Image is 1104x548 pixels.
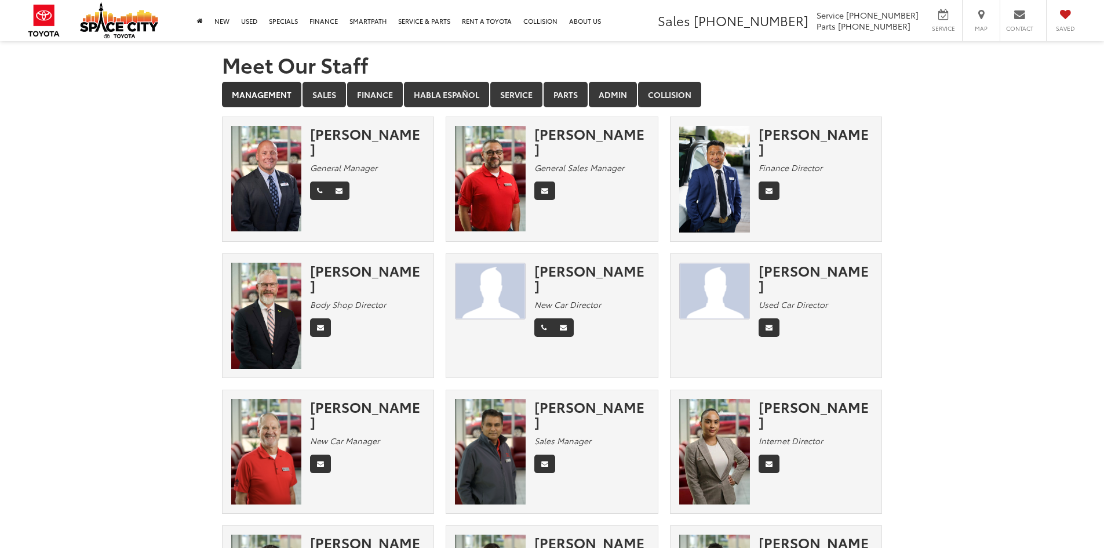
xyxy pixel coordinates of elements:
div: [PERSON_NAME] [310,126,425,157]
em: General Manager [310,162,377,173]
div: [PERSON_NAME] [759,399,873,430]
span: Parts [817,20,836,32]
em: Finance Director [759,162,822,173]
div: [PERSON_NAME] [759,126,873,157]
span: Saved [1052,24,1078,32]
div: [PERSON_NAME] [534,263,649,293]
span: Map [968,24,994,32]
span: [PHONE_NUMBER] [838,20,910,32]
a: Email [759,318,779,337]
span: Sales [658,11,690,30]
a: Phone [534,318,553,337]
img: Sean Patterson [231,263,302,369]
a: Email [759,455,779,473]
a: Sales [303,82,346,107]
a: Management [222,82,301,107]
h1: Meet Our Staff [222,53,883,76]
a: Email [534,455,555,473]
em: New Car Director [534,299,601,310]
a: Email [553,318,574,337]
a: Service [490,82,542,107]
a: Email [310,318,331,337]
em: New Car Manager [310,435,380,447]
img: Ben Saxton [231,126,302,232]
a: Email [534,182,555,200]
div: [PERSON_NAME] [534,126,649,157]
a: Email [759,182,779,200]
a: Habla Español [404,82,489,107]
div: [PERSON_NAME] [759,263,873,293]
span: Service [930,24,956,32]
div: [PERSON_NAME] [310,399,425,430]
a: Phone [310,182,329,200]
img: Cecilio Flores [455,126,526,232]
span: [PHONE_NUMBER] [694,11,808,30]
span: Service [817,9,844,21]
a: Finance [347,82,403,107]
em: Body Shop Director [310,299,386,310]
img: Nam Pham [679,126,750,233]
a: Collision [638,82,701,107]
a: Admin [589,82,637,107]
img: Marco Compean [679,263,750,320]
div: [PERSON_NAME] [534,399,649,430]
em: General Sales Manager [534,162,624,173]
a: Parts [544,82,588,107]
div: [PERSON_NAME] [310,263,425,293]
img: Melissa Urbina [679,399,750,505]
a: Email [310,455,331,473]
span: [PHONE_NUMBER] [846,9,919,21]
img: Oz Ali [455,399,526,505]
em: Internet Director [759,435,823,447]
a: Email [329,182,349,200]
img: JAMES TAYLOR [455,263,526,320]
em: Sales Manager [534,435,591,447]
div: Department Tabs [222,82,883,108]
img: Space City Toyota [80,2,158,38]
img: David Hardy [231,399,302,505]
span: Contact [1006,24,1033,32]
em: Used Car Director [759,299,828,310]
